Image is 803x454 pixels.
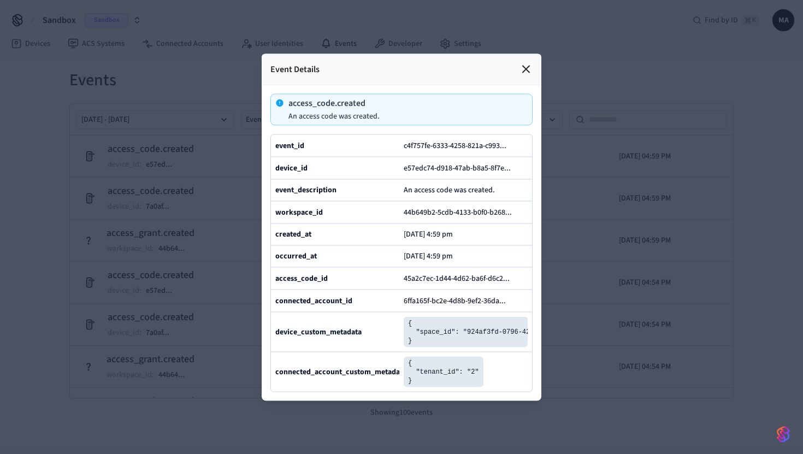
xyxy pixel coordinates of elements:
[275,251,317,262] b: occurred_at
[288,111,380,120] p: An access code was created.
[275,185,336,196] b: event_description
[401,272,521,285] button: 45a2c7ec-1d44-4d62-ba6f-d6c2...
[404,230,453,239] p: [DATE] 4:59 pm
[401,205,523,219] button: 44b649b2-5cdb-4133-b0f0-b268...
[270,62,320,75] p: Event Details
[404,356,483,387] pre: { "tenant_id": "2" }
[275,229,311,240] b: created_at
[275,273,328,284] b: access_code_id
[275,366,406,377] b: connected_account_custom_metadata
[401,161,522,174] button: e57edc74-d918-47ab-b8a5-8f7e...
[275,162,308,173] b: device_id
[404,252,453,261] p: [DATE] 4:59 pm
[288,98,380,107] p: access_code.created
[404,316,528,347] pre: { "space_id": "924af3fd-0796-4213-81b4-33d98dfe1b1b" }
[777,426,790,443] img: SeamLogoGradient.69752ec5.svg
[404,185,495,196] span: An access code was created.
[275,295,352,306] b: connected_account_id
[401,294,517,307] button: 6ffa165f-bc2e-4d8b-9ef2-36da...
[401,139,517,152] button: c4f757fe-6333-4258-821a-c993...
[275,326,362,337] b: device_custom_metadata
[275,140,304,151] b: event_id
[275,207,323,217] b: workspace_id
